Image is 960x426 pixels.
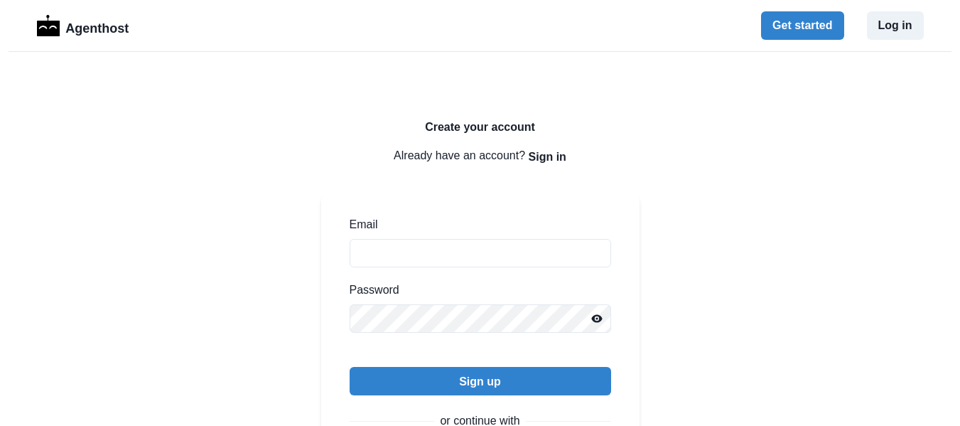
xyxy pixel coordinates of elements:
[350,282,603,299] label: Password
[583,304,611,333] button: Reveal password
[37,15,60,36] img: Logo
[65,14,129,38] p: Agenthost
[529,142,566,171] button: Sign in
[321,120,640,134] h2: Create your account
[761,11,843,40] button: Get started
[37,14,129,38] a: LogoAgenthost
[350,367,611,395] button: Sign up
[350,216,603,233] label: Email
[867,11,924,40] button: Log in
[321,142,640,171] p: Already have an account?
